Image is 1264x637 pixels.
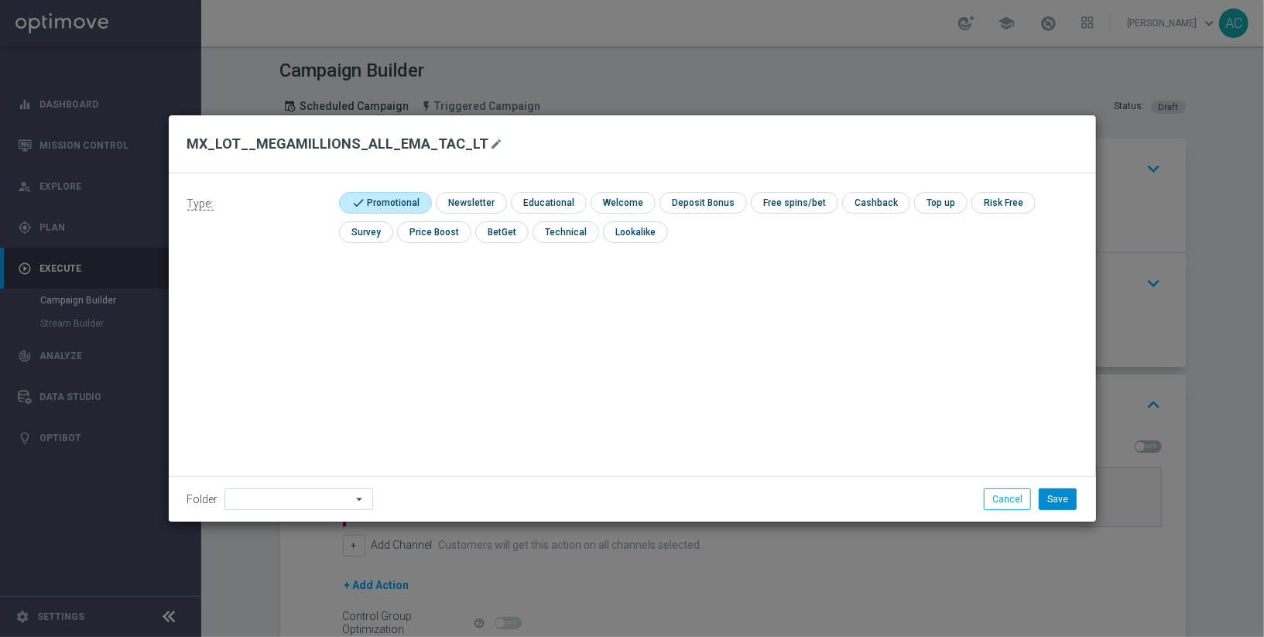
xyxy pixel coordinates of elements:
span: Type: [187,197,214,211]
button: Save [1039,488,1077,510]
button: Cancel [984,488,1031,510]
i: arrow_drop_down [353,489,368,509]
h2: MX_LOT__MEGAMILLIONS_ALL_EMA_TAC_LT [187,135,489,153]
i: mode_edit [491,138,503,150]
button: mode_edit [489,135,509,153]
label: Folder [187,493,218,506]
